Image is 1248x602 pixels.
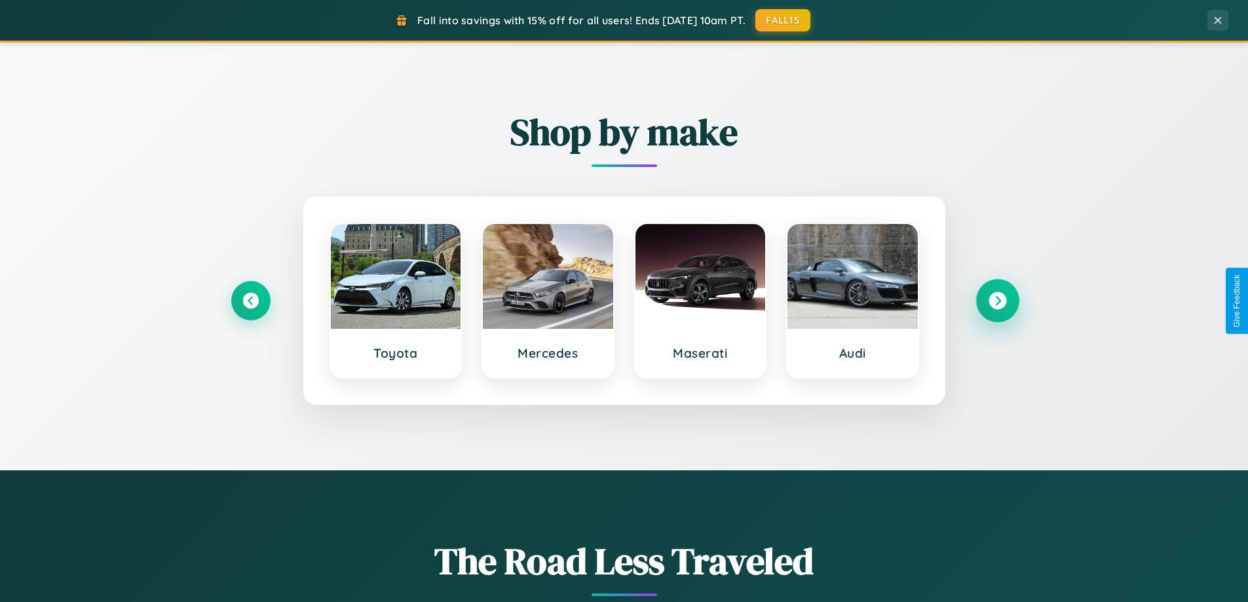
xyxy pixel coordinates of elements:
[1232,274,1241,328] div: Give Feedback
[496,345,600,361] h3: Mercedes
[649,345,753,361] h3: Maserati
[344,345,448,361] h3: Toyota
[755,9,810,31] button: FALL15
[417,14,746,27] span: Fall into savings with 15% off for all users! Ends [DATE] 10am PT.
[801,345,905,361] h3: Audi
[231,107,1017,157] h2: Shop by make
[231,536,1017,586] h1: The Road Less Traveled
